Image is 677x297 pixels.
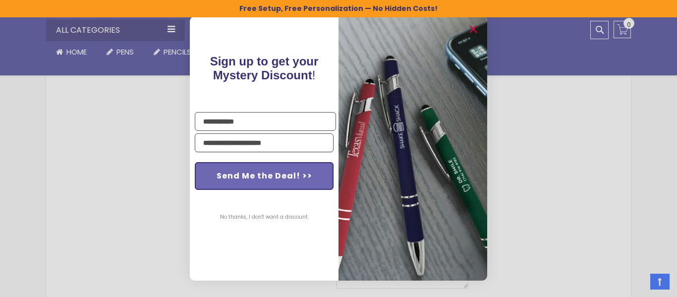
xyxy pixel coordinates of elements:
button: Send Me the Deal! >> [195,162,334,190]
span: ! [210,55,319,82]
span: Sign up to get your Mystery Discount [210,55,319,82]
img: pop-up-image [338,16,487,281]
button: No thanks, I don't want a discount. [215,205,314,230]
button: Close dialog [465,21,481,37]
